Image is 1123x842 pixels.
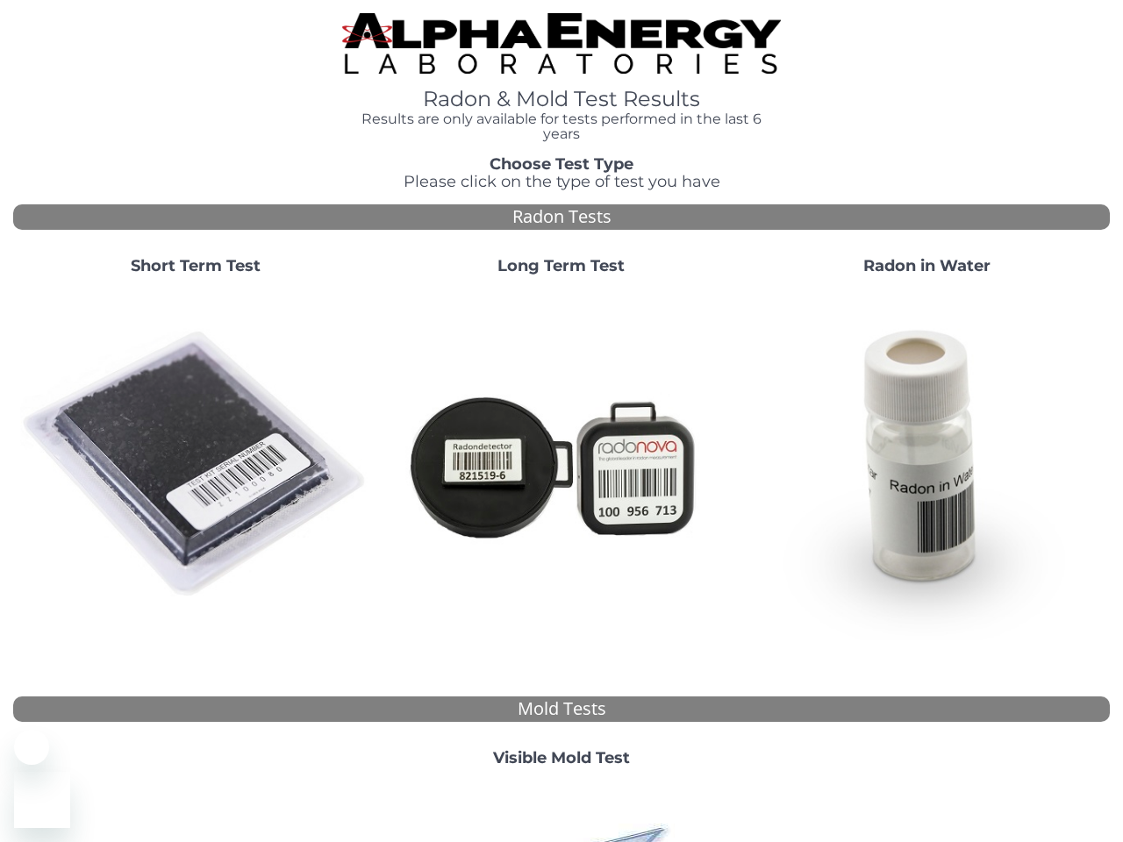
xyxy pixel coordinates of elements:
strong: Short Term Test [131,256,261,275]
iframe: Button to launch messaging window [14,772,70,828]
iframe: Close message [14,730,49,765]
h1: Radon & Mold Test Results [342,88,781,111]
strong: Visible Mold Test [493,748,630,767]
span: Please click on the type of test you have [404,172,720,191]
img: ShortTerm.jpg [20,289,372,641]
strong: Choose Test Type [490,154,633,174]
strong: Long Term Test [497,256,625,275]
img: TightCrop.jpg [342,13,781,74]
div: Mold Tests [13,696,1110,722]
img: RadoninWater.jpg [751,289,1103,641]
h4: Results are only available for tests performed in the last 6 years [342,111,781,142]
strong: Radon in Water [863,256,991,275]
div: Radon Tests [13,204,1110,230]
img: Radtrak2vsRadtrak3.jpg [386,289,738,641]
